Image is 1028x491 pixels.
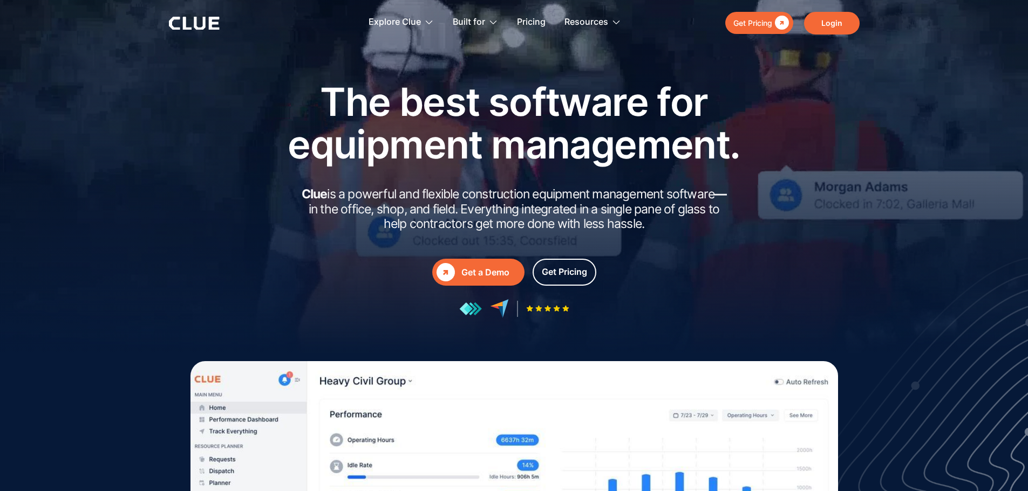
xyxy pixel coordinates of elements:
[459,302,482,316] img: reviews at getapp
[564,5,608,39] div: Resources
[453,5,485,39] div: Built for
[564,5,621,39] div: Resources
[369,5,434,39] div: Explore Clue
[461,266,520,279] div: Get a Demo
[542,265,587,279] div: Get Pricing
[271,80,757,165] h1: The best software for equipment management.
[432,259,525,286] a: Get a Demo
[302,186,328,202] strong: Clue
[298,187,730,232] h2: is a powerful and flexible construction equipment management software in the office, shop, and fi...
[725,12,793,34] a: Get Pricing
[772,16,789,30] div: 
[714,186,726,202] strong: —
[437,263,455,281] div: 
[533,259,596,286] a: Get Pricing
[733,16,772,30] div: Get Pricing
[369,5,421,39] div: Explore Clue
[490,299,509,318] img: reviews at capterra
[526,305,569,312] img: Five-star rating icon
[453,5,498,39] div: Built for
[834,340,1028,491] iframe: Chat Widget
[517,5,546,39] a: Pricing
[804,12,860,34] a: Login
